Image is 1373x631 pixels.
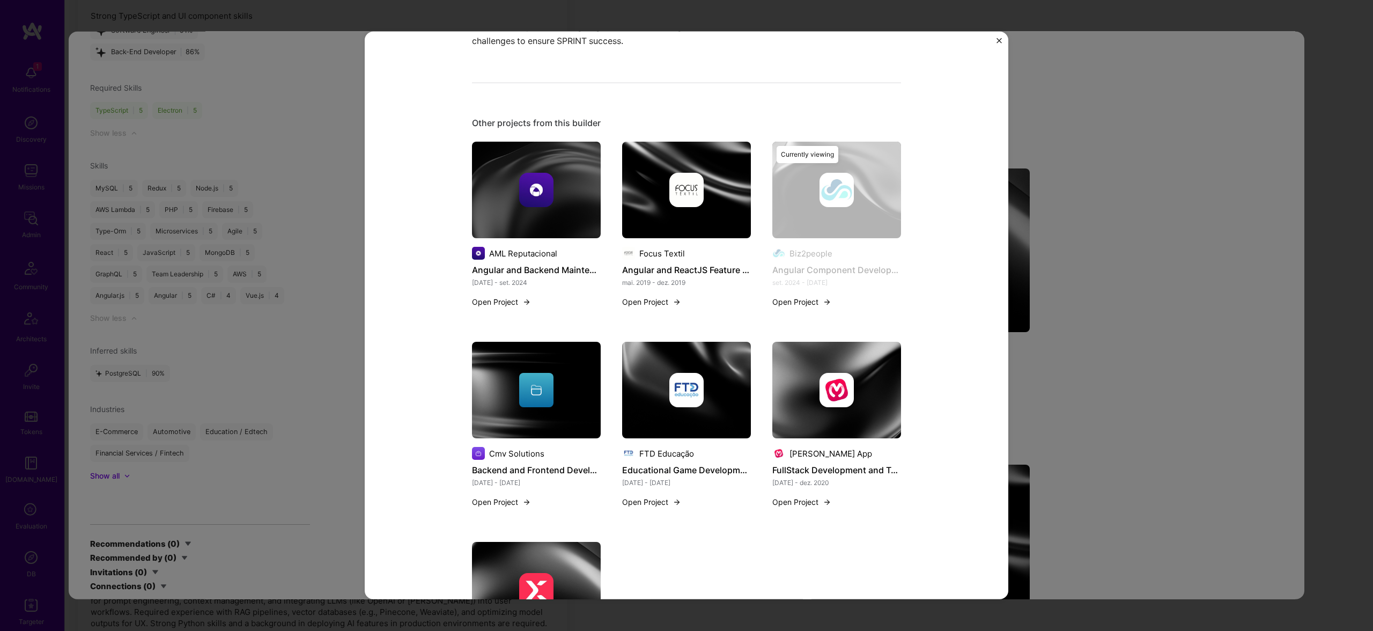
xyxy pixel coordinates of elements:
[472,247,485,260] img: Company logo
[472,477,601,488] div: [DATE] - [DATE]
[472,277,601,288] div: [DATE] - set. 2024
[472,463,601,477] h4: Backend and Frontend Development
[489,448,544,459] div: Cmv Solutions
[472,118,901,129] div: Other projects from this builder
[622,342,751,438] img: cover
[772,477,901,488] div: [DATE] - dez. 2020
[489,248,557,259] div: AML Reputacional
[519,573,553,607] img: Company logo
[622,447,635,460] img: Company logo
[772,296,831,307] button: Open Project
[673,298,681,306] img: arrow-right
[622,296,681,307] button: Open Project
[639,448,694,459] div: FTD Educação
[772,142,901,238] img: cover
[622,477,751,488] div: [DATE] - [DATE]
[777,146,838,163] div: Currently viewing
[472,142,601,238] img: cover
[820,373,854,407] img: Company logo
[622,277,751,288] div: mai. 2019 - dez. 2019
[522,298,531,306] img: arrow-right
[519,173,553,207] img: Company logo
[996,38,1002,49] button: Close
[622,142,751,238] img: cover
[772,342,901,438] img: cover
[622,496,681,508] button: Open Project
[669,173,704,207] img: Company logo
[472,342,601,438] img: cover
[472,447,485,460] img: Company logo
[789,448,872,459] div: [PERSON_NAME] App
[823,498,831,507] img: arrow-right
[639,248,685,259] div: Focus Textil
[472,263,601,277] h4: Angular and Backend Maintenance
[472,5,821,49] p: At Biz2People, served as a Tech Lead responsible for creating new functionalities and reusable co...
[772,447,785,460] img: Company logo
[772,463,901,477] h4: FullStack Development and Team Leadership
[622,263,751,277] h4: Angular and ReactJS Feature Development
[472,296,531,307] button: Open Project
[472,496,531,508] button: Open Project
[622,247,635,260] img: Company logo
[673,498,681,507] img: arrow-right
[772,496,831,508] button: Open Project
[669,373,704,407] img: Company logo
[522,498,531,507] img: arrow-right
[823,298,831,306] img: arrow-right
[622,463,751,477] h4: Educational Game Development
